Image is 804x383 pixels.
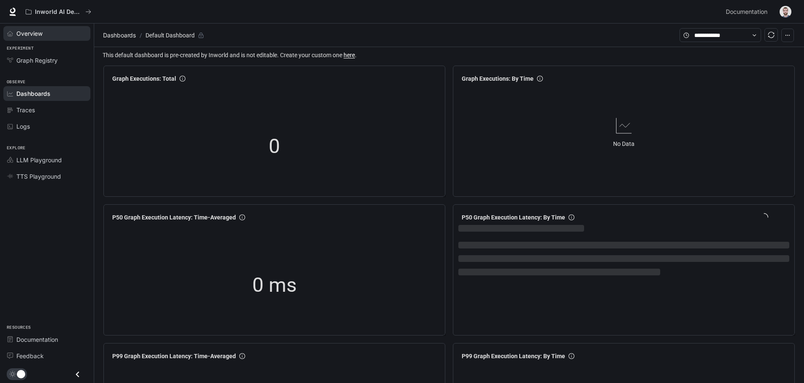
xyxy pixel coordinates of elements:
[103,50,797,60] span: This default dashboard is pre-created by Inworld and is not editable. Create your custom one .
[16,156,62,164] span: LLM Playground
[569,353,574,359] span: info-circle
[16,29,42,38] span: Overview
[780,6,791,18] img: User avatar
[16,89,50,98] span: Dashboards
[777,3,794,20] button: User avatar
[144,27,196,43] article: Default Dashboard
[140,31,142,40] span: /
[3,103,90,117] a: Traces
[462,351,565,361] span: P99 Graph Execution Latency: By Time
[101,30,138,40] button: Dashboards
[3,332,90,347] a: Documentation
[16,335,58,344] span: Documentation
[112,351,236,361] span: P99 Graph Execution Latency: Time-Averaged
[16,106,35,114] span: Traces
[16,172,61,181] span: TTS Playground
[344,52,355,58] a: here
[17,369,25,378] span: Dark mode toggle
[112,213,236,222] span: P50 Graph Execution Latency: Time-Averaged
[537,76,543,82] span: info-circle
[180,76,185,82] span: info-circle
[3,53,90,68] a: Graph Registry
[3,119,90,134] a: Logs
[239,353,245,359] span: info-circle
[462,74,534,83] span: Graph Executions: By Time
[22,3,95,20] button: All workspaces
[462,213,565,222] span: P50 Graph Execution Latency: By Time
[768,32,775,38] span: sync
[16,351,44,360] span: Feedback
[726,7,767,17] span: Documentation
[569,214,574,220] span: info-circle
[3,349,90,363] a: Feedback
[3,86,90,101] a: Dashboards
[252,269,297,301] span: 0 ms
[613,139,635,148] article: No Data
[3,153,90,167] a: LLM Playground
[16,56,58,65] span: Graph Registry
[239,214,245,220] span: info-circle
[68,366,87,383] button: Close drawer
[16,122,30,131] span: Logs
[3,26,90,41] a: Overview
[3,169,90,184] a: TTS Playground
[103,30,136,40] span: Dashboards
[112,74,176,83] span: Graph Executions: Total
[760,213,768,222] span: loading
[722,3,774,20] a: Documentation
[269,131,280,162] span: 0
[35,8,82,16] p: Inworld AI Demos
